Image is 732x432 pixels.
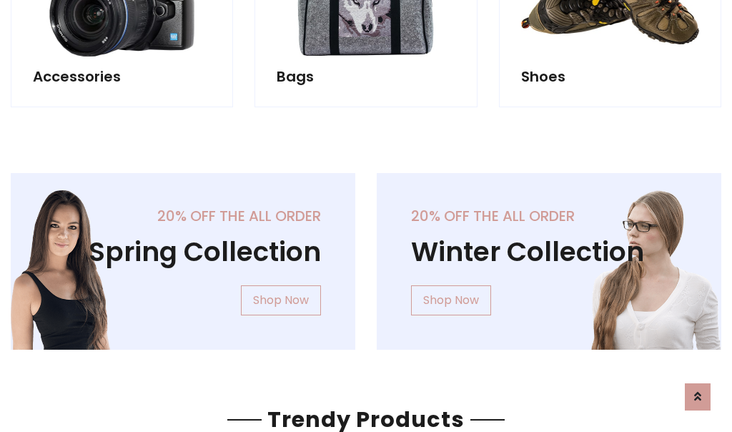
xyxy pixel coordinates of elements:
[241,285,321,315] a: Shop Now
[521,68,699,85] h5: Shoes
[277,68,455,85] h5: Bags
[45,207,321,225] h5: 20% off the all order
[411,236,687,268] h1: Winter Collection
[33,68,211,85] h5: Accessories
[45,236,321,268] h1: Spring Collection
[411,207,687,225] h5: 20% off the all order
[411,285,491,315] a: Shop Now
